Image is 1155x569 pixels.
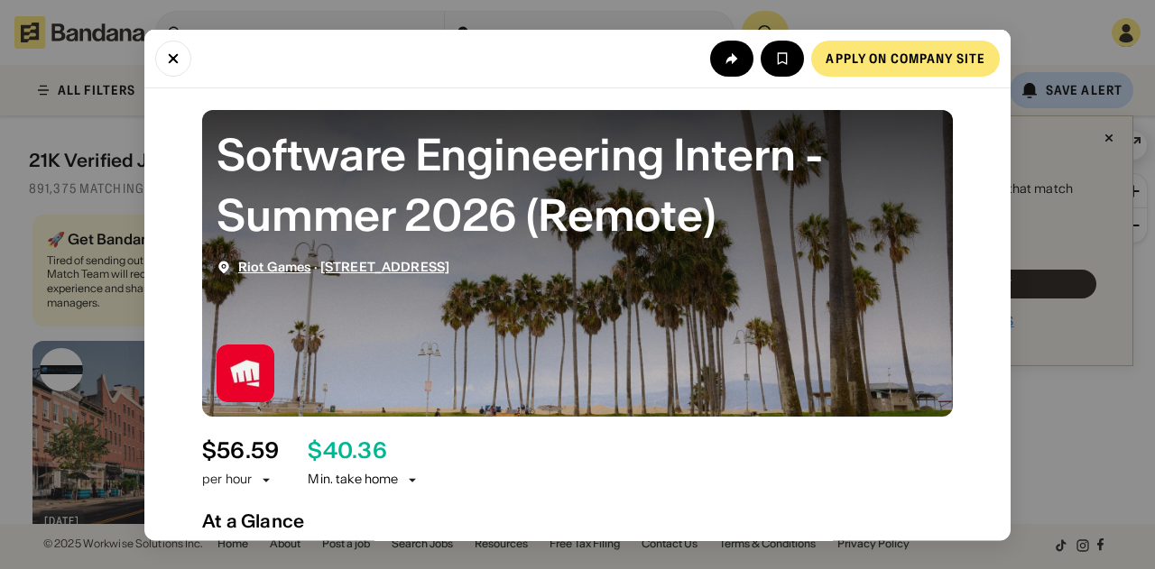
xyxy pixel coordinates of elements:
div: At a Glance [202,509,953,531]
div: Min. take home [308,471,420,489]
div: $ 40.36 [308,437,386,463]
div: per hour [202,471,252,489]
div: Apply on company site [826,51,985,64]
div: $ 56.59 [202,437,279,463]
a: [STREET_ADDRESS] [320,258,449,274]
a: Apply on company site [811,40,1000,76]
button: Close [155,40,191,76]
div: · [238,259,449,274]
img: Riot Games logo [217,344,274,401]
a: Riot Games [238,258,310,274]
div: Software Engineering Intern - Summer 2026 (Remote) [217,124,938,244]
